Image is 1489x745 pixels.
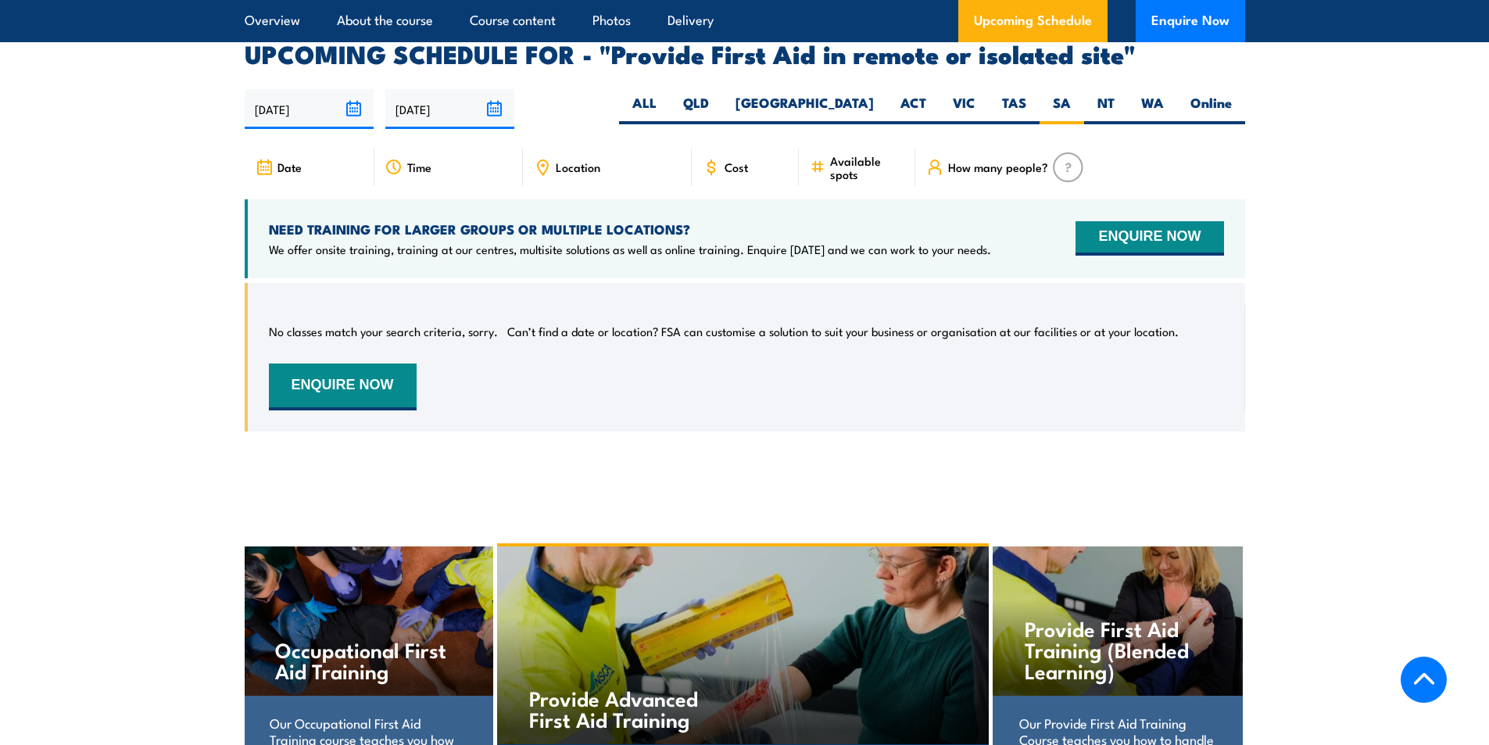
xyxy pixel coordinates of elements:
span: Time [407,160,431,174]
label: VIC [940,94,989,124]
span: Available spots [830,154,904,181]
h2: UPCOMING SCHEDULE FOR - "Provide First Aid in remote or isolated site" [245,42,1245,64]
label: QLD [670,94,722,124]
h4: Occupational First Aid Training [275,639,460,681]
span: How many people? [948,160,1048,174]
label: ACT [887,94,940,124]
label: WA [1128,94,1177,124]
h4: NEED TRAINING FOR LARGER GROUPS OR MULTIPLE LOCATIONS? [269,220,991,238]
h4: Provide First Aid Training (Blended Learning) [1025,618,1210,681]
label: SA [1040,94,1084,124]
input: To date [385,89,514,129]
p: Can’t find a date or location? FSA can customise a solution to suit your business or organisation... [507,324,1179,339]
label: Online [1177,94,1245,124]
label: NT [1084,94,1128,124]
button: ENQUIRE NOW [269,364,417,410]
label: [GEOGRAPHIC_DATA] [722,94,887,124]
input: From date [245,89,374,129]
button: ENQUIRE NOW [1076,221,1223,256]
span: Date [277,160,302,174]
span: Cost [725,160,748,174]
p: No classes match your search criteria, sorry. [269,324,498,339]
h4: Provide Advanced First Aid Training [529,687,713,729]
span: Location [556,160,600,174]
label: ALL [619,94,670,124]
label: TAS [989,94,1040,124]
p: We offer onsite training, training at our centres, multisite solutions as well as online training... [269,242,991,257]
